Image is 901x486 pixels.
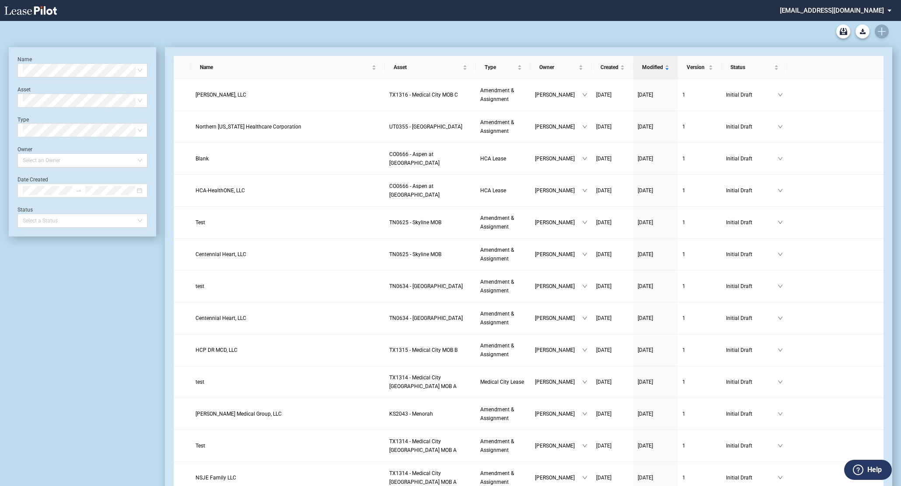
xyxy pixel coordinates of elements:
[480,187,506,194] span: HCA Lease
[535,282,582,291] span: [PERSON_NAME]
[596,411,611,417] span: [DATE]
[389,151,440,166] span: CO0666 - Aspen at Sky Ridge
[196,473,381,482] a: NSJE Family LLC
[726,154,778,163] span: Initial Draft
[596,346,629,354] a: [DATE]
[682,283,685,289] span: 1
[596,473,629,482] a: [DATE]
[596,282,629,291] a: [DATE]
[389,411,433,417] span: KS2043 - Menorah
[682,411,685,417] span: 1
[582,379,587,385] span: down
[535,473,582,482] span: [PERSON_NAME]
[726,314,778,323] span: Initial Draft
[601,63,618,72] span: Created
[682,410,717,418] a: 1
[638,219,653,226] span: [DATE]
[726,122,778,131] span: Initial Draft
[726,473,778,482] span: Initial Draft
[682,251,685,257] span: 1
[778,156,783,161] span: down
[638,410,674,418] a: [DATE]
[638,90,674,99] a: [DATE]
[480,215,514,230] span: Amendment & Assignment
[856,24,870,38] button: Download Blank Form
[76,187,82,194] span: swap-right
[196,346,381,354] a: HCP DR MCD, LLC
[389,251,441,257] span: TN0625 - Skyline MOB
[596,250,629,259] a: [DATE]
[480,86,526,104] a: Amendment & Assignment
[531,56,592,79] th: Owner
[196,124,301,130] span: Northern Utah Healthcare Corporation
[682,314,717,323] a: 1
[480,438,514,453] span: Amendment & Assignment
[196,218,381,227] a: Test
[682,218,717,227] a: 1
[196,282,381,291] a: test
[596,186,629,195] a: [DATE]
[778,188,783,193] span: down
[582,284,587,289] span: down
[682,441,717,450] a: 1
[196,250,381,259] a: Centennial Heart, LLC
[485,63,516,72] span: Type
[582,92,587,97] span: down
[582,156,587,161] span: down
[867,464,882,476] label: Help
[596,283,611,289] span: [DATE]
[196,443,205,449] span: Test
[638,441,674,450] a: [DATE]
[638,314,674,323] a: [DATE]
[682,124,685,130] span: 1
[778,379,783,385] span: down
[778,124,783,129] span: down
[596,315,611,321] span: [DATE]
[596,378,629,386] a: [DATE]
[17,56,32,62] label: Name
[778,252,783,257] span: down
[480,343,514,358] span: Amendment & Assignment
[722,56,787,79] th: Status
[778,347,783,353] span: down
[682,187,685,194] span: 1
[196,219,205,226] span: Test
[682,315,685,321] span: 1
[389,90,471,99] a: TX1316 - Medical City MOB C
[778,411,783,417] span: down
[596,475,611,481] span: [DATE]
[682,346,717,354] a: 1
[638,250,674,259] a: [DATE]
[726,282,778,291] span: Initial Draft
[196,251,246,257] span: Centennial Heart, LLC
[682,122,717,131] a: 1
[535,122,582,131] span: [PERSON_NAME]
[596,218,629,227] a: [DATE]
[638,411,653,417] span: [DATE]
[582,124,587,129] span: down
[596,90,629,99] a: [DATE]
[638,379,653,385] span: [DATE]
[480,470,514,485] span: Amendment & Assignment
[385,56,476,79] th: Asset
[596,122,629,131] a: [DATE]
[200,63,370,72] span: Name
[535,410,582,418] span: [PERSON_NAME]
[682,90,717,99] a: 1
[389,375,457,389] span: TX1314 - Medical City Dallas MOB A
[196,411,282,417] span: Statland Medical Group, LLC
[196,187,245,194] span: HCA-HealthONE, LLC
[638,346,674,354] a: [DATE]
[726,346,778,354] span: Initial Draft
[480,154,526,163] a: HCA Lease
[389,346,471,354] a: TX1315 - Medical City MOB B
[682,154,717,163] a: 1
[389,219,441,226] span: TN0625 - Skyline MOB
[480,278,526,295] a: Amendment & Assignment
[480,341,526,359] a: Amendment & Assignment
[596,187,611,194] span: [DATE]
[730,63,772,72] span: Status
[389,250,471,259] a: TN0625 - Skyline MOB
[778,92,783,97] span: down
[596,379,611,385] span: [DATE]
